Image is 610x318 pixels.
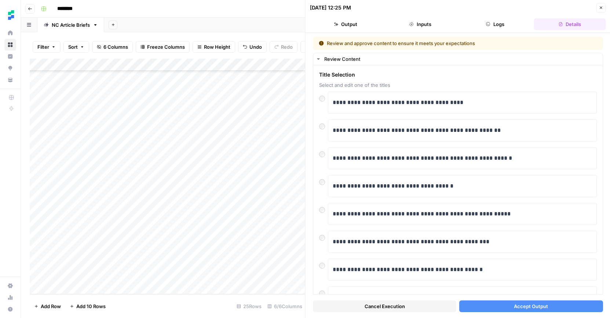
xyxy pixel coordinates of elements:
[281,43,293,51] span: Redo
[37,43,49,51] span: Filter
[319,71,597,78] span: Title Selection
[63,41,89,53] button: Sort
[4,6,16,24] button: Workspace: Ten Speed
[534,18,606,30] button: Details
[310,18,382,30] button: Output
[4,27,16,39] a: Home
[30,300,65,312] button: Add Row
[4,303,16,315] button: Help + Support
[313,300,456,312] button: Cancel Execution
[65,300,110,312] button: Add 10 Rows
[33,41,61,53] button: Filter
[4,39,16,51] a: Browse
[514,303,548,310] span: Accept Output
[238,41,267,53] button: Undo
[249,43,262,51] span: Undo
[264,300,305,312] div: 6/6 Columns
[136,41,190,53] button: Freeze Columns
[364,303,405,310] span: Cancel Execution
[324,55,598,63] div: Review Content
[147,43,185,51] span: Freeze Columns
[459,18,531,30] button: Logs
[76,303,106,310] span: Add 10 Rows
[319,81,597,89] span: Select and edit one of the titles
[37,18,104,32] a: NC Article Briefs
[310,4,351,11] div: [DATE] 12:25 PM
[52,21,90,29] div: NC Article Briefs
[68,43,78,51] span: Sort
[270,41,297,53] button: Redo
[103,43,128,51] span: 6 Columns
[193,41,235,53] button: Row Height
[319,40,536,47] div: Review and approve content to ensure it meets your expectations
[4,51,16,62] a: Insights
[459,300,603,312] button: Accept Output
[4,62,16,74] a: Opportunities
[234,300,264,312] div: 25 Rows
[313,53,603,65] button: Review Content
[4,74,16,86] a: Your Data
[41,303,61,310] span: Add Row
[4,292,16,303] a: Usage
[384,18,456,30] button: Inputs
[204,43,230,51] span: Row Height
[92,41,133,53] button: 6 Columns
[4,8,18,22] img: Ten Speed Logo
[4,280,16,292] a: Settings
